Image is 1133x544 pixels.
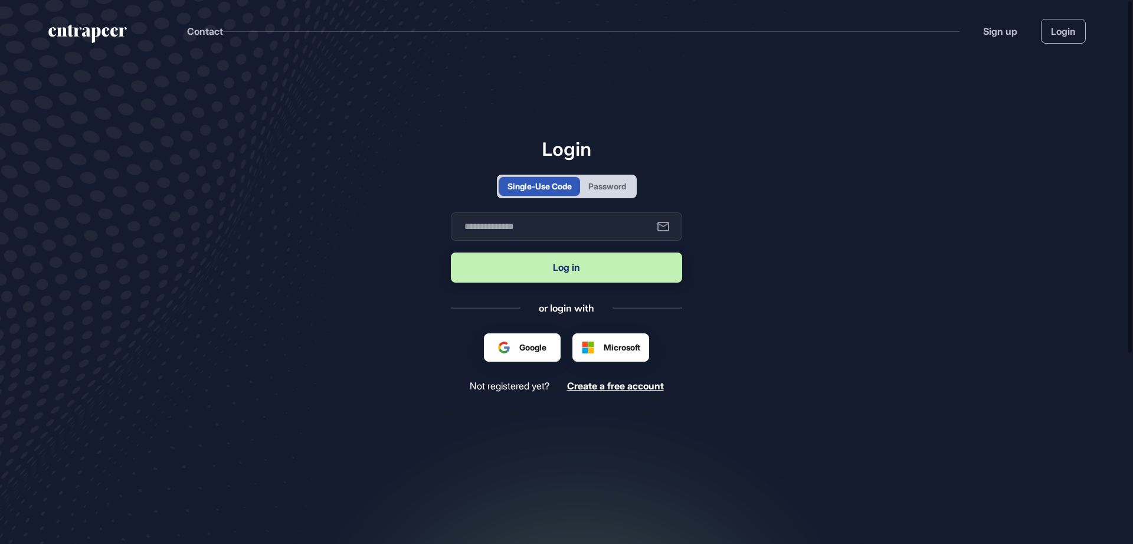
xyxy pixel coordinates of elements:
span: Create a free account [567,380,664,392]
span: Microsoft [604,341,640,353]
button: Contact [187,24,223,39]
a: Login [1041,19,1086,44]
button: Log in [451,253,682,283]
div: Password [588,180,626,192]
a: entrapeer-logo [47,25,128,47]
span: Not registered yet? [470,381,549,392]
div: or login with [539,302,594,314]
h1: Login [451,137,682,160]
a: Create a free account [567,381,664,392]
div: Single-Use Code [507,180,572,192]
a: Sign up [983,24,1017,38]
